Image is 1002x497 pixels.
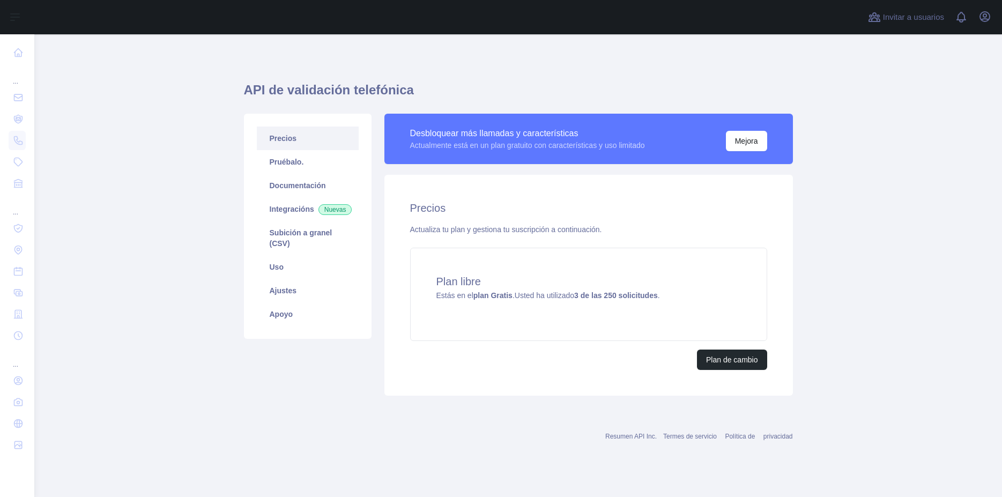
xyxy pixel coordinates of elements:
[318,204,352,215] span: Nuevas
[866,9,946,26] button: Invitar a usuarios
[473,291,513,300] strong: plan Gratis
[410,140,645,151] div: Actualmente está en un plan gratuito con características y uso limitado
[257,197,359,221] a: IntegraciónsNuevas
[436,291,660,300] span: Estás en el . Usted ha utilizado .
[257,221,359,255] a: Subición a granel (CSV)
[663,433,717,440] a: Termes de servicio
[257,127,359,150] a: Precios
[9,64,26,86] div: ...
[748,433,755,440] a: de
[257,302,359,326] a: Apoyo
[410,127,645,140] div: Desbloquear más llamadas y características
[244,81,793,107] h1: API de validación telefónica
[257,279,359,302] a: Ajustes
[725,433,746,440] a: Política
[9,347,26,369] div: ...
[763,433,793,440] a: privacidad
[605,433,657,440] a: Resumen API Inc.
[883,11,944,24] span: Invitar a usuarios
[574,291,658,300] strong: 3 de las 250 solicitudes
[410,224,767,235] div: Actualiza tu plan y gestiona tu suscripción a continuación.
[257,255,359,279] a: Uso
[436,274,741,289] h4: Plan libre
[257,174,359,197] a: Documentación
[697,350,767,370] button: Plan de cambio
[9,195,26,217] div: ...
[726,131,767,151] button: Mejora
[410,201,767,216] h2: Precios
[257,150,359,174] a: Pruébalo.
